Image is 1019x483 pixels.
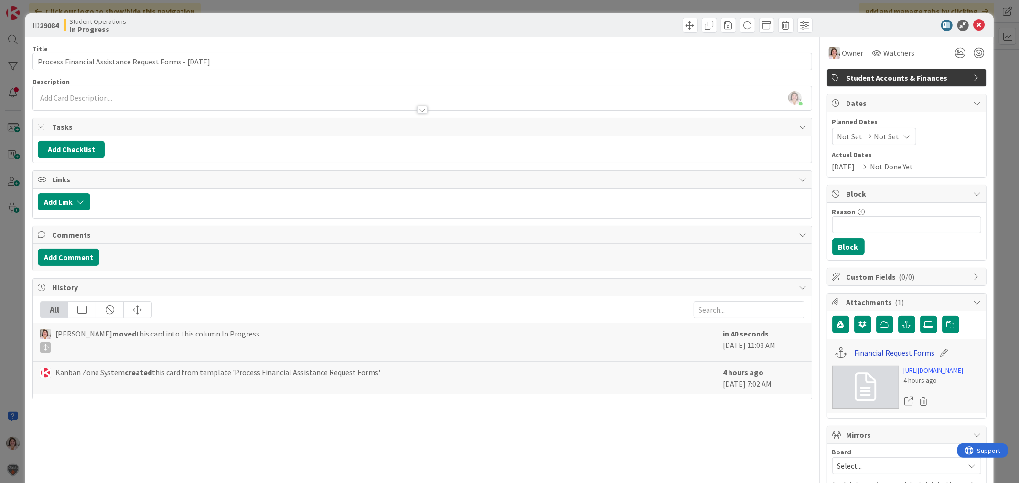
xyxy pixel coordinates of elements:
span: Block [847,188,969,199]
span: Custom Fields [847,271,969,283]
span: Support [20,1,43,13]
img: EW [40,329,51,339]
span: Kanban Zone System this card from template 'Process Financial Assistance Request Forms' [55,367,380,378]
span: [PERSON_NAME] this card into this column In Progress [55,328,259,353]
button: Add Link [38,193,90,210]
span: History [52,282,794,293]
div: 4 hours ago [904,376,964,386]
img: KS [40,367,51,378]
span: Board [832,449,852,455]
span: ID [32,20,59,31]
span: Student Operations [69,18,126,25]
span: Mirrors [847,429,969,441]
span: ( 1 ) [895,297,904,307]
span: Dates [847,97,969,109]
span: Owner [842,47,864,59]
a: Financial Request Forms [854,347,934,358]
b: in 40 seconds [723,329,769,338]
label: Reason [832,208,856,216]
button: Add Comment [38,249,99,266]
span: Watchers [884,47,915,59]
img: EW [829,47,840,59]
b: 29084 [40,21,59,30]
b: moved [112,329,136,338]
span: Links [52,174,794,185]
label: Title [32,44,48,53]
a: Open [904,395,914,408]
span: Not Done Yet [870,161,913,172]
input: type card name here... [32,53,812,70]
button: Add Checklist [38,141,105,158]
b: 4 hours ago [723,367,764,377]
span: Planned Dates [832,117,981,127]
a: [URL][DOMAIN_NAME] [904,366,964,376]
span: Not Set [837,131,863,142]
button: Block [832,238,865,255]
div: [DATE] 11:03 AM [723,328,804,357]
input: Search... [694,301,804,318]
b: created [125,367,152,377]
div: All [41,302,68,318]
span: ( 0/0 ) [899,272,915,282]
span: Attachments [847,296,969,308]
span: Description [32,77,70,86]
b: In Progress [69,25,126,33]
img: 8Zp9bjJ6wS5x4nzU9KWNNxjkzf4c3Efw.jpg [788,91,802,105]
span: Not Set [874,131,900,142]
span: Comments [52,229,794,241]
span: Select... [837,459,960,472]
span: Tasks [52,121,794,133]
span: [DATE] [832,161,855,172]
span: Student Accounts & Finances [847,72,969,84]
div: [DATE] 7:02 AM [723,367,804,389]
span: Actual Dates [832,150,981,160]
